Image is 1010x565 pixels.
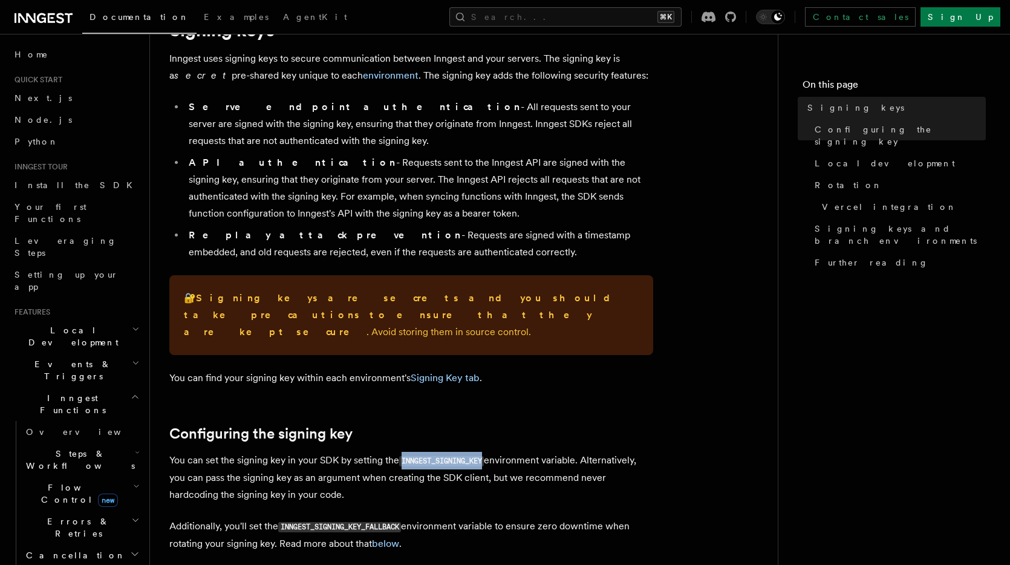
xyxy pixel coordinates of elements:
[810,252,986,273] a: Further reading
[184,290,639,341] p: 🔐 . Avoid storing them in source control.
[15,180,140,190] span: Install the SDK
[15,270,119,292] span: Setting up your app
[10,353,142,387] button: Events & Triggers
[185,99,653,149] li: - All requests sent to your server are signed with the signing key, ensuring that they originate ...
[803,77,986,97] h4: On this page
[278,522,401,532] code: INNGEST_SIGNING_KEY_FALLBACK
[169,518,653,552] p: Additionally, you'll set the environment variable to ensure zero downtime when rotating your sign...
[449,7,682,27] button: Search...⌘K
[98,494,118,507] span: new
[10,358,132,382] span: Events & Triggers
[10,109,142,131] a: Node.js
[817,196,986,218] a: Vercel integration
[276,4,354,33] a: AgentKit
[807,102,904,114] span: Signing keys
[15,115,72,125] span: Node.js
[815,223,986,247] span: Signing keys and branch environments
[10,44,142,65] a: Home
[10,230,142,264] a: Leveraging Steps
[21,443,142,477] button: Steps & Workflows
[185,154,653,222] li: - Requests sent to the Inngest API are signed with the signing key, ensuring that they originate ...
[10,174,142,196] a: Install the SDK
[815,123,986,148] span: Configuring the signing key
[10,387,142,421] button: Inngest Functions
[169,370,653,387] p: You can find your signing key within each environment's .
[10,392,131,416] span: Inngest Functions
[10,196,142,230] a: Your first Functions
[189,157,396,168] strong: API authentication
[174,70,232,81] em: secret
[189,101,521,113] strong: Serve endpoint authentication
[283,12,347,22] span: AgentKit
[822,201,957,213] span: Vercel integration
[21,448,135,472] span: Steps & Workflows
[815,157,955,169] span: Local development
[204,12,269,22] span: Examples
[363,70,419,81] a: environment
[184,292,620,338] strong: Signing keys are secrets and you should take precautions to ensure that they are kept secure
[10,87,142,109] a: Next.js
[805,7,916,27] a: Contact sales
[21,549,126,561] span: Cancellation
[657,11,674,23] kbd: ⌘K
[810,218,986,252] a: Signing keys and branch environments
[15,236,117,258] span: Leveraging Steps
[10,307,50,317] span: Features
[189,229,461,241] strong: Replay attack prevention
[10,131,142,152] a: Python
[21,515,131,540] span: Errors & Retries
[26,427,151,437] span: Overview
[169,50,653,84] p: Inngest uses signing keys to secure communication between Inngest and your servers. The signing k...
[815,256,928,269] span: Further reading
[372,538,399,549] a: below
[15,93,72,103] span: Next.js
[920,7,1000,27] a: Sign Up
[803,97,986,119] a: Signing keys
[815,179,882,191] span: Rotation
[21,511,142,544] button: Errors & Retries
[10,162,68,172] span: Inngest tour
[15,48,48,60] span: Home
[21,477,142,511] button: Flow Controlnew
[411,372,480,384] a: Signing Key tab
[10,319,142,353] button: Local Development
[169,425,353,442] a: Configuring the signing key
[15,137,59,146] span: Python
[82,4,197,34] a: Documentation
[10,75,62,85] span: Quick start
[10,324,132,348] span: Local Development
[197,4,276,33] a: Examples
[15,202,86,224] span: Your first Functions
[21,482,133,506] span: Flow Control
[756,10,785,24] button: Toggle dark mode
[90,12,189,22] span: Documentation
[810,152,986,174] a: Local development
[810,119,986,152] a: Configuring the signing key
[21,421,142,443] a: Overview
[185,227,653,261] li: - Requests are signed with a timestamp embedded, and old requests are rejected, even if the reque...
[169,452,653,503] p: You can set the signing key in your SDK by setting the environment variable. Alternatively, you c...
[10,264,142,298] a: Setting up your app
[399,456,484,466] code: INNGEST_SIGNING_KEY
[810,174,986,196] a: Rotation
